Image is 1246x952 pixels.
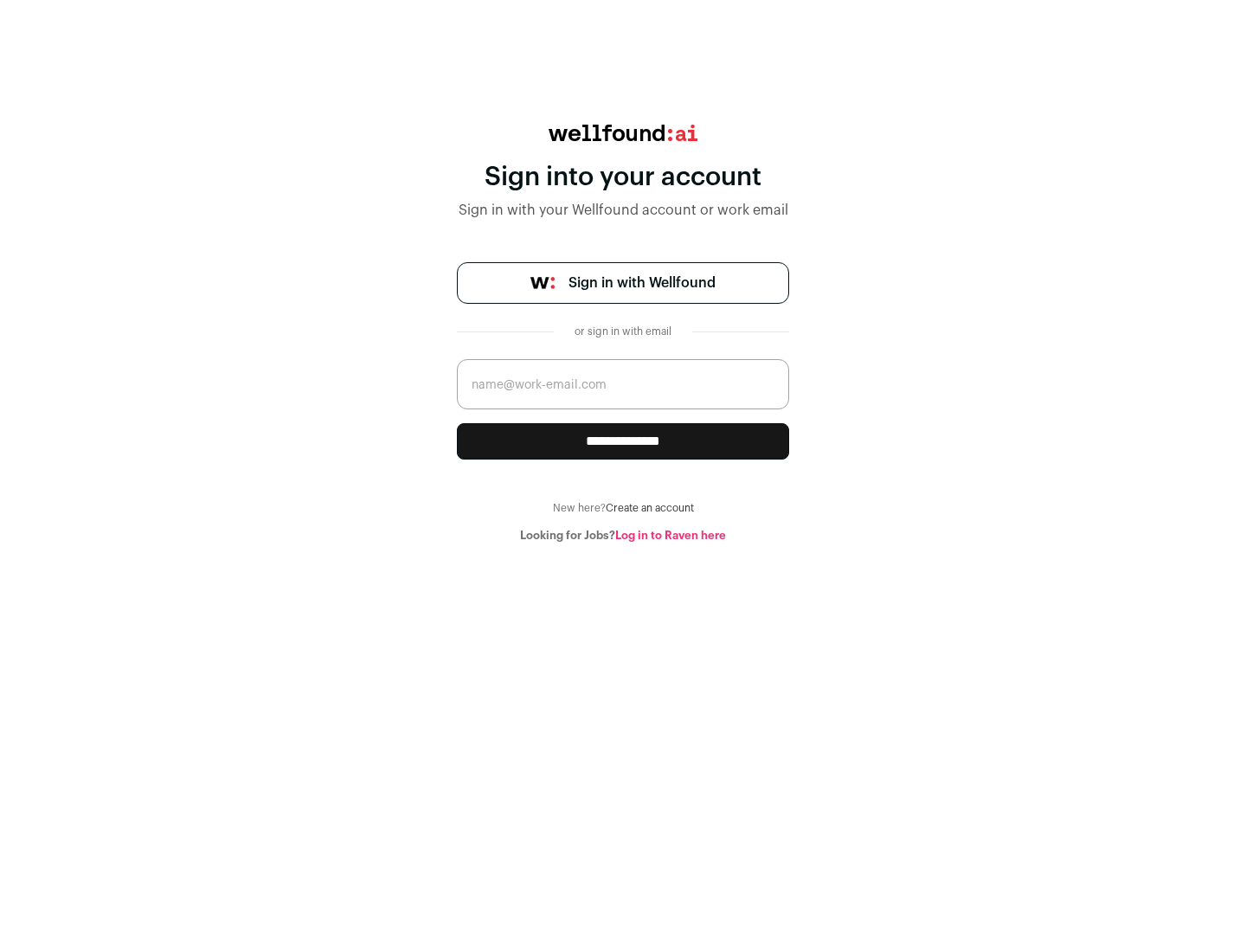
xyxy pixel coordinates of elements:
[549,125,697,141] img: wellfound:ai
[457,359,789,409] input: name@work-email.com
[457,162,789,193] div: Sign into your account
[457,529,789,543] div: Looking for Jobs?
[457,501,789,515] div: New here?
[615,530,726,541] a: Log in to Raven here
[530,277,555,289] img: wellfound-symbol-flush-black-fb3c872781a75f747ccb3a119075da62bfe97bd399995f84a933054e44a575c4.png
[568,273,716,293] span: Sign in with Wellfound
[457,200,789,221] div: Sign in with your Wellfound account or work email
[606,503,694,513] a: Create an account
[568,325,678,338] div: or sign in with email
[457,262,789,304] a: Sign in with Wellfound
